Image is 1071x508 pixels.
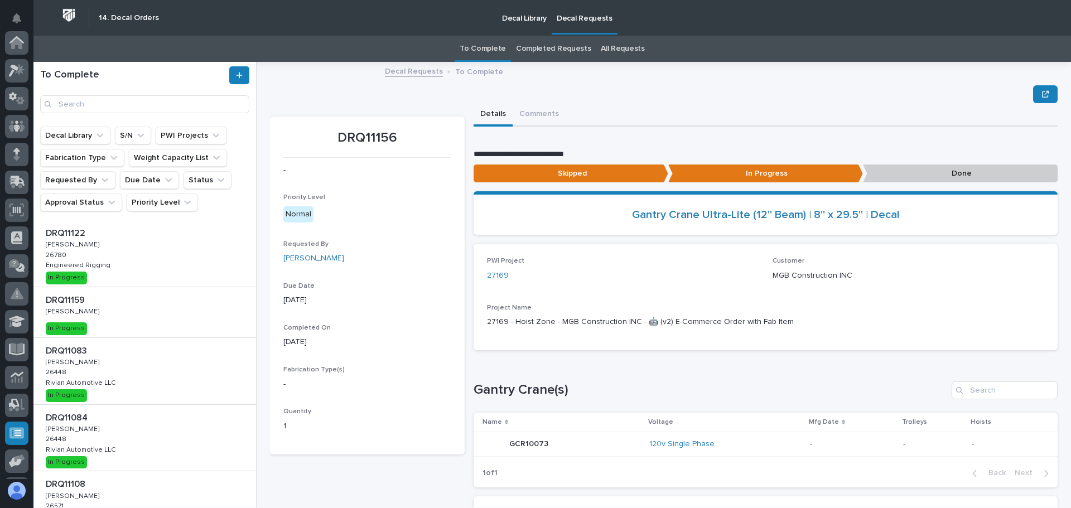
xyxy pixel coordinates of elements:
[952,381,1058,399] input: Search
[156,127,226,144] button: PWI Projects
[283,283,315,289] span: Due Date
[283,325,331,331] span: Completed On
[46,239,102,249] p: [PERSON_NAME]
[863,165,1058,183] p: Done
[46,249,69,259] p: 26780
[283,253,344,264] a: [PERSON_NAME]
[283,194,325,201] span: Priority Level
[40,193,122,211] button: Approval Status
[773,258,804,264] span: Customer
[40,69,227,81] h1: To Complete
[809,416,839,428] p: Mfg Date
[46,366,69,376] p: 26448
[474,382,947,398] h1: Gantry Crane(s)
[474,103,513,127] button: Details
[5,7,28,30] button: Notifications
[46,433,69,443] p: 26448
[474,459,506,487] p: 1 of 1
[668,165,863,183] p: In Progress
[902,416,927,428] p: Trolleys
[632,208,900,221] a: Gantry Crane Ultra-Lite (12'' Beam) | 8'' x 29.5'' | Decal
[46,306,102,316] p: [PERSON_NAME]
[513,103,566,127] button: Comments
[40,95,249,113] input: Search
[509,437,551,449] p: GCR10073
[810,439,894,449] p: -
[184,171,231,189] button: Status
[40,149,124,167] button: Fabrication Type
[283,366,345,373] span: Fabrication Type(s)
[33,287,256,338] a: DRQ11159DRQ11159 [PERSON_NAME][PERSON_NAME] In Progress
[46,444,118,454] p: Rivian Automotive LLC
[487,316,1044,328] p: 27169 - Hoist Zone - MGB Construction INC - 🤖 (v2) E-Commerce Order with Fab Item
[283,130,451,146] p: DRQ11156
[773,270,1045,282] p: MGB Construction INC
[5,479,28,502] button: users-avatar
[46,226,88,239] p: DRQ11122
[33,220,256,287] a: DRQ11122DRQ11122 [PERSON_NAME][PERSON_NAME] 2678026780 Engineered RiggingEngineered Rigging In Pr...
[14,13,28,31] div: Notifications
[99,13,159,23] h2: 14. Decal Orders
[40,171,115,189] button: Requested By
[46,456,87,468] div: In Progress
[40,127,110,144] button: Decal Library
[33,338,256,405] a: DRQ11083DRQ11083 [PERSON_NAME][PERSON_NAME] 2644826448 Rivian Automotive LLCRivian Automotive LLC...
[120,171,179,189] button: Due Date
[46,322,87,335] div: In Progress
[115,127,151,144] button: S/N
[283,420,451,432] p: 1
[283,206,313,222] div: Normal
[483,416,502,428] p: Name
[283,241,329,248] span: Requested By
[1015,468,1039,478] span: Next
[46,377,118,387] p: Rivian Automotive LLC
[46,356,102,366] p: [PERSON_NAME]
[971,416,991,428] p: Hoists
[516,36,591,62] a: Completed Requests
[129,149,227,167] button: Weight Capacity List
[127,193,198,211] button: Priority Level
[487,258,524,264] span: PWI Project
[474,165,668,183] p: Skipped
[46,490,102,500] p: [PERSON_NAME]
[487,304,532,311] span: Project Name
[649,439,715,449] a: 120v Single Phase
[1010,468,1058,478] button: Next
[648,416,673,428] p: Voltage
[46,477,88,490] p: DRQ11108
[46,423,102,433] p: [PERSON_NAME]
[283,379,451,390] p: -
[46,293,87,306] p: DRQ11159
[455,65,503,77] p: To Complete
[972,439,1040,449] p: -
[601,36,644,62] a: All Requests
[283,408,311,415] span: Quantity
[283,294,451,306] p: [DATE]
[46,343,89,356] p: DRQ11083
[963,468,1010,478] button: Back
[46,272,87,284] div: In Progress
[474,432,1058,457] tr: GCR10073GCR10073 120v Single Phase ---
[33,405,256,472] a: DRQ11084DRQ11084 [PERSON_NAME][PERSON_NAME] 2644826448 Rivian Automotive LLCRivian Automotive LLC...
[487,270,509,282] a: 27169
[59,5,79,26] img: Workspace Logo
[46,410,90,423] p: DRQ11084
[903,439,963,449] p: -
[46,389,87,401] div: In Progress
[46,259,113,269] p: Engineered Rigging
[283,165,451,176] p: -
[982,468,1006,478] span: Back
[460,36,506,62] a: To Complete
[283,336,451,348] p: [DATE]
[385,64,443,77] a: Decal Requests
